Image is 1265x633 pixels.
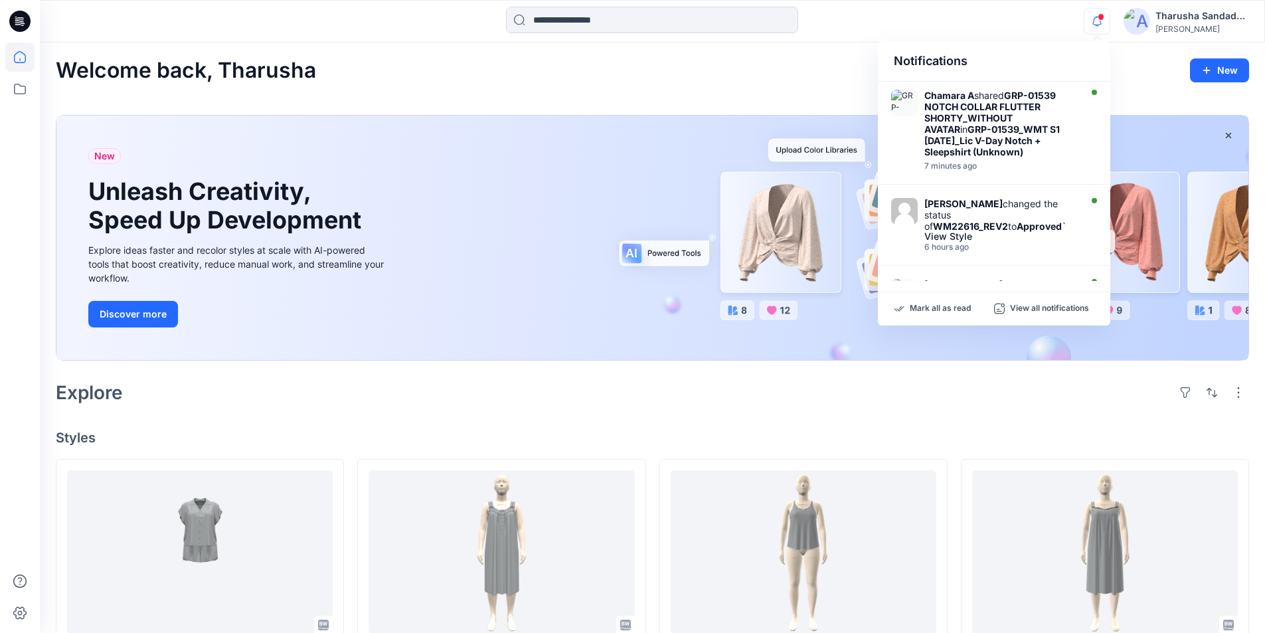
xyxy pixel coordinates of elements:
img: avatar [1124,8,1150,35]
strong: WM22616_REV2 [933,221,1008,232]
strong: Approved [1017,221,1062,232]
p: Mark all as read [910,303,971,315]
div: changed the status of to ` [924,198,1077,232]
img: GRP-01539 NOTCH COLLAR FLUTTER SHORTY_WITHOUT AVATAR [891,90,918,116]
strong: GRP-01539 NOTCH COLLAR FLUTTER SHORTY_WITHOUT AVATAR [924,90,1056,135]
div: shared in [924,279,1089,313]
div: shared in [924,90,1077,157]
h2: Explore [56,382,123,403]
h2: Welcome back, Tharusha [56,58,316,83]
strong: [PERSON_NAME] [924,279,1003,290]
strong: Chamara A [924,90,974,101]
h1: Unleash Creativity, Speed Up Development [88,177,367,234]
img: WM22617_2ND PROTO [891,279,918,306]
strong: GRP-01539_WMT S1 [DATE]_Lic V-Day Notch + Sleepshirt (Unknown) [924,124,1060,157]
strong: [PERSON_NAME] [924,198,1003,209]
div: [PERSON_NAME] [1155,24,1248,34]
div: Tharusha Sandadeepa [1155,8,1248,24]
button: Discover more [88,301,178,327]
span: New [94,148,115,164]
h4: Styles [56,430,1249,446]
img: Patricia Paczedlik [891,198,918,225]
div: Notifications [878,41,1110,82]
div: Explore ideas faster and recolor styles at scale with AI-powered tools that boost creativity, red... [88,243,387,285]
div: Wednesday, August 13, 2025 20:33 [924,242,1077,252]
a: Discover more [88,301,387,327]
p: View all notifications [1010,303,1089,315]
button: New [1190,58,1249,82]
div: View Style [924,232,1077,241]
div: Thursday, August 14, 2025 02:54 [924,161,1077,171]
